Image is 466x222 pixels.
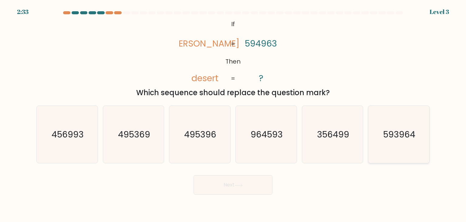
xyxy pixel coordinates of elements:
[383,128,415,140] text: 593964
[40,87,426,98] div: Which sequence should replace the question mark?
[259,72,263,84] tspan: ?
[179,18,287,85] svg: @import url('[URL][DOMAIN_NAME]);
[118,128,150,140] text: 495369
[194,175,272,195] button: Next
[251,128,283,140] text: 964593
[231,20,235,28] tspan: If
[184,128,217,140] text: 495396
[317,128,349,140] text: 356499
[430,7,449,16] div: Level 3
[231,40,235,48] tspan: =
[171,37,240,50] tspan: [PERSON_NAME]
[52,128,84,140] text: 456993
[17,7,29,16] div: 2:33
[191,72,218,84] tspan: desert
[225,57,241,66] tspan: Then
[245,37,277,50] tspan: 594963
[231,74,235,83] tspan: =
